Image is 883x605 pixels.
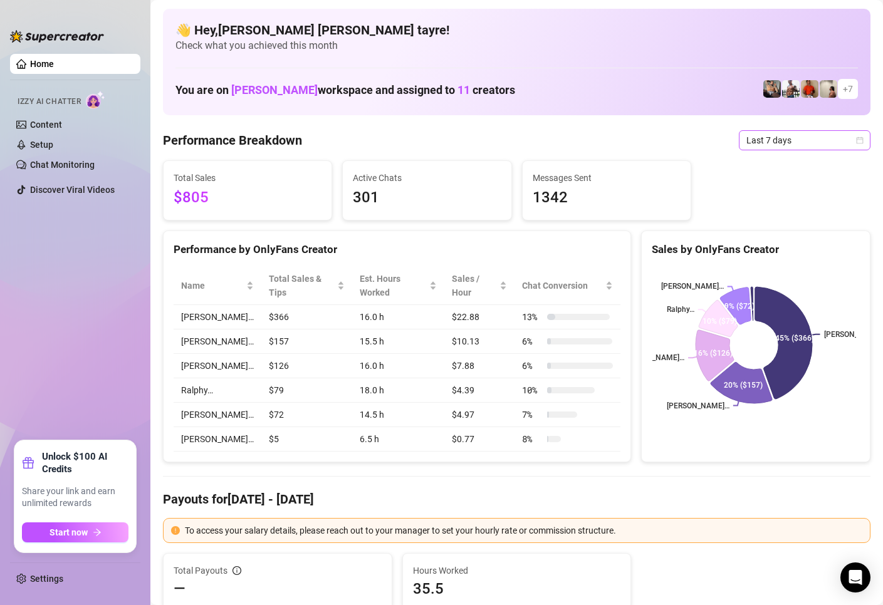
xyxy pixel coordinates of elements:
span: Active Chats [353,171,501,185]
div: Est. Hours Worked [360,272,427,299]
td: $7.88 [444,354,515,378]
strong: Unlock $100 AI Credits [42,450,128,475]
img: George [763,80,781,98]
h4: 👋 Hey, [PERSON_NAME] [PERSON_NAME] tayre ! [175,21,858,39]
td: 14.5 h [352,403,444,427]
span: Start now [50,527,88,537]
th: Name [174,267,261,305]
span: Hours Worked [413,564,621,577]
span: 10 % [522,383,542,397]
span: 8 % [522,432,542,446]
td: $126 [261,354,352,378]
span: Sales / Hour [452,272,498,299]
td: $10.13 [444,329,515,354]
text: [PERSON_NAME]… [667,401,729,410]
span: 6 % [522,334,542,348]
span: 7 % [522,408,542,421]
th: Chat Conversion [515,267,620,305]
span: 301 [353,186,501,210]
a: Settings [30,574,63,584]
th: Sales / Hour [444,267,515,305]
div: Performance by OnlyFans Creator [174,241,620,258]
td: $4.97 [444,403,515,427]
text: Ralphy… [667,305,694,314]
a: Content [30,120,62,130]
span: Chat Conversion [522,279,603,292]
td: $4.39 [444,378,515,403]
h1: You are on workspace and assigned to creators [175,83,515,97]
span: Total Payouts [174,564,227,577]
th: Total Sales & Tips [261,267,352,305]
td: 16.0 h [352,305,444,329]
img: JUSTIN [782,80,800,98]
span: Last 7 days [746,131,863,150]
span: [PERSON_NAME] [231,83,318,96]
span: — [174,579,185,599]
span: 11 [457,83,470,96]
td: $22.88 [444,305,515,329]
span: Name [181,279,244,292]
div: Sales by OnlyFans Creator [652,241,860,258]
a: Discover Viral Videos [30,185,115,195]
td: 16.0 h [352,354,444,378]
span: info-circle [233,566,241,575]
td: $157 [261,329,352,354]
a: Home [30,59,54,69]
td: $79 [261,378,352,403]
span: 6 % [522,359,542,373]
td: $0.77 [444,427,515,452]
span: 35.5 [413,579,621,599]
td: [PERSON_NAME]… [174,403,261,427]
td: [PERSON_NAME]… [174,427,261,452]
td: $5 [261,427,352,452]
a: Setup [30,140,53,150]
span: 1342 [533,186,681,210]
span: exclamation-circle [171,526,180,535]
span: Total Sales & Tips [269,272,335,299]
span: Share your link and earn unlimited rewards [22,485,128,510]
td: 18.0 h [352,378,444,403]
span: gift [22,457,34,469]
h4: Payouts for [DATE] - [DATE] [163,490,870,508]
span: Izzy AI Chatter [18,96,81,108]
td: $366 [261,305,352,329]
td: $72 [261,403,352,427]
td: [PERSON_NAME]… [174,354,261,378]
span: Total Sales [174,171,321,185]
td: 6.5 h [352,427,444,452]
img: AI Chatter [86,91,105,109]
span: + 7 [843,82,853,96]
span: arrow-right [93,528,102,537]
img: logo-BBDzfeDw.svg [10,30,104,43]
button: Start nowarrow-right [22,522,128,542]
img: Ralphy [820,80,837,98]
span: Check what you achieved this month [175,39,858,53]
td: [PERSON_NAME]… [174,305,261,329]
td: Ralphy… [174,378,261,403]
div: To access your salary details, please reach out to your manager to set your hourly rate or commis... [185,524,862,537]
h4: Performance Breakdown [163,132,302,149]
span: $805 [174,186,321,210]
img: Justin [801,80,818,98]
text: [PERSON_NAME]… [622,353,684,362]
span: calendar [856,137,864,144]
span: 13 % [522,310,542,324]
text: [PERSON_NAME]… [661,282,724,291]
a: Chat Monitoring [30,160,95,170]
td: 15.5 h [352,329,444,354]
div: Open Intercom Messenger [840,562,870,592]
span: Messages Sent [533,171,681,185]
td: [PERSON_NAME]… [174,329,261,354]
